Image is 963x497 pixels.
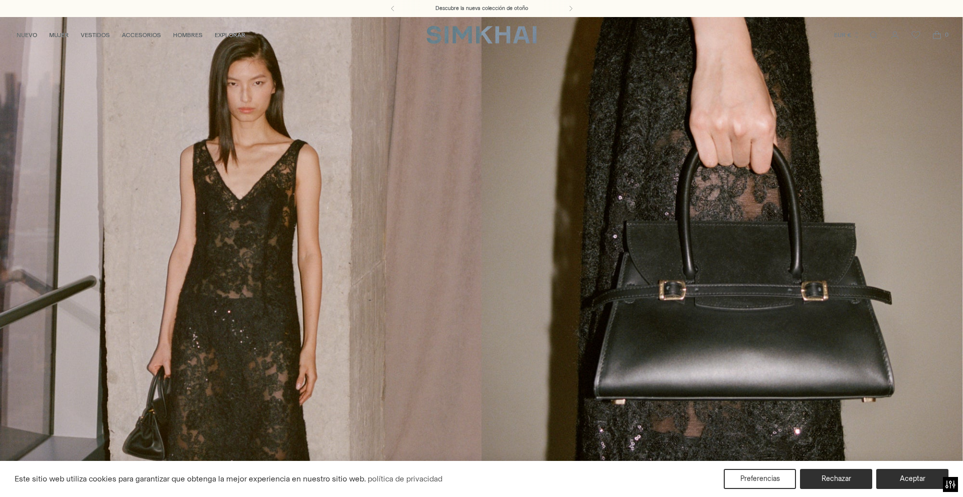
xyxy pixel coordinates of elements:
[900,474,925,483] font: Aceptar
[822,474,851,483] font: Rechazar
[927,25,947,45] a: Abrir carrito modal
[15,474,366,483] font: Este sitio web utiliza cookies para garantizar que obtenga la mejor experiencia en nuestro sitio ...
[49,24,69,46] a: MUJER
[834,32,851,39] font: EUR €
[885,25,905,45] a: Ir a la página de la cuenta
[81,24,110,46] a: VESTIDOS
[945,31,948,38] font: 0
[215,24,245,46] a: EXPLORAR
[435,5,528,13] a: Descubre la nueva colección de otoño
[122,24,161,46] a: ACCESORIOS
[876,469,948,489] button: Aceptar
[834,24,860,46] button: EUR €
[800,469,872,489] button: Rechazar
[435,5,528,12] font: Descubre la nueva colección de otoño
[17,24,37,46] a: NUEVO
[366,471,444,486] a: Política de privacidad (se abre en una nueva pestaña)
[724,469,796,489] button: Preferencias
[740,474,780,483] font: Preferencias
[368,474,442,483] font: política de privacidad
[906,25,926,45] a: Lista de deseos
[864,25,884,45] a: Abrir modal de búsqueda
[173,24,203,46] a: HOMBRES
[426,25,537,45] a: SIMKHAI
